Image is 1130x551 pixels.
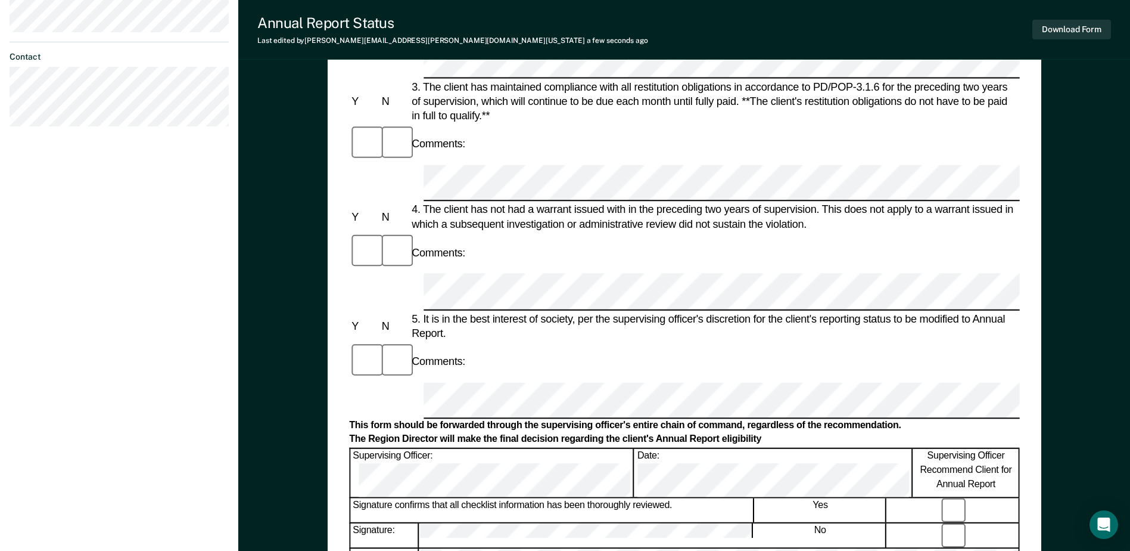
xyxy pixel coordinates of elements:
div: 3. The client has maintained compliance with all restitution obligations in accordance to PD/POP-... [409,79,1020,123]
div: N [379,94,409,109]
div: Signature: [350,524,418,548]
div: Supervising Officer Recommend Client for Annual Report [913,448,1019,497]
div: Open Intercom Messenger [1089,510,1118,539]
div: Comments: [409,137,468,151]
span: a few seconds ago [587,36,648,45]
div: Yes [755,498,886,522]
div: N [379,210,409,224]
div: Y [349,210,379,224]
div: Annual Report Status [257,14,648,32]
div: Y [349,94,379,109]
div: Supervising Officer: [350,448,634,497]
div: No [755,524,886,548]
div: Y [349,318,379,333]
div: Date: [635,448,912,497]
dt: Contact [10,52,229,62]
div: This form should be forwarded through the supervising officer's entire chain of command, regardle... [349,420,1019,432]
div: Comments: [409,246,468,260]
button: Download Form [1032,20,1111,39]
div: Signature confirms that all checklist information has been thoroughly reviewed. [350,498,754,522]
div: 4. The client has not had a warrant issued with in the preceding two years of supervision. This d... [409,203,1020,231]
div: Comments: [409,354,468,369]
div: N [379,318,409,333]
div: Last edited by [PERSON_NAME][EMAIL_ADDRESS][PERSON_NAME][DOMAIN_NAME][US_STATE] [257,36,648,45]
div: The Region Director will make the final decision regarding the client's Annual Report eligibility [349,434,1019,446]
div: 5. It is in the best interest of society, per the supervising officer's discretion for the client... [409,311,1020,340]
